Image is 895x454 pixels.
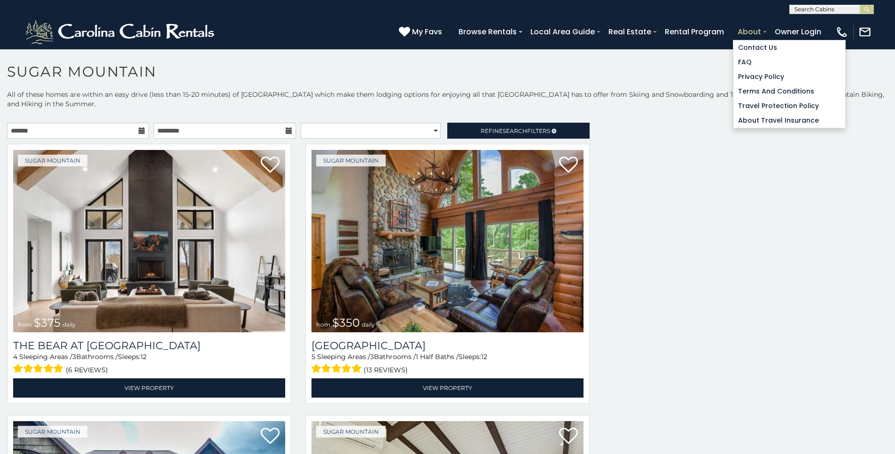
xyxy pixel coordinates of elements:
[447,123,589,139] a: RefineSearchFilters
[370,352,374,361] span: 3
[733,23,766,40] a: About
[416,352,459,361] span: 1 Half Baths /
[34,316,61,329] span: $375
[559,427,578,446] a: Add to favorites
[733,55,845,70] a: FAQ
[481,352,487,361] span: 12
[316,321,330,328] span: from
[13,339,285,352] h3: The Bear At Sugar Mountain
[526,23,599,40] a: Local Area Guide
[23,18,218,46] img: White-1-2.png
[316,155,386,166] a: Sugar Mountain
[399,26,444,38] a: My Favs
[66,364,108,376] span: (6 reviews)
[311,339,584,352] a: [GEOGRAPHIC_DATA]
[454,23,521,40] a: Browse Rentals
[604,23,656,40] a: Real Estate
[364,364,408,376] span: (13 reviews)
[13,150,285,332] a: The Bear At Sugar Mountain from $375 daily
[311,378,584,398] a: View Property
[311,150,584,332] a: Grouse Moor Lodge from $350 daily
[18,321,32,328] span: from
[13,339,285,352] a: The Bear At [GEOGRAPHIC_DATA]
[140,352,147,361] span: 12
[503,127,527,134] span: Search
[72,352,76,361] span: 3
[332,316,360,329] span: $350
[13,352,285,376] div: Sleeping Areas / Bathrooms / Sleeps:
[362,321,375,328] span: daily
[316,426,386,438] a: Sugar Mountain
[770,23,826,40] a: Owner Login
[311,352,584,376] div: Sleeping Areas / Bathrooms / Sleeps:
[62,321,76,328] span: daily
[13,150,285,332] img: The Bear At Sugar Mountain
[311,339,584,352] h3: Grouse Moor Lodge
[858,25,872,39] img: mail-regular-white.png
[18,426,87,438] a: Sugar Mountain
[481,127,550,134] span: Refine Filters
[733,99,845,113] a: Travel Protection Policy
[733,40,845,55] a: Contact Us
[18,155,87,166] a: Sugar Mountain
[660,23,729,40] a: Rental Program
[733,84,845,99] a: Terms and Conditions
[311,150,584,332] img: Grouse Moor Lodge
[412,26,442,38] span: My Favs
[261,427,280,446] a: Add to favorites
[13,352,17,361] span: 4
[835,25,848,39] img: phone-regular-white.png
[13,378,285,398] a: View Property
[733,70,845,84] a: Privacy Policy
[311,352,315,361] span: 5
[733,113,845,128] a: About Travel Insurance
[261,156,280,175] a: Add to favorites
